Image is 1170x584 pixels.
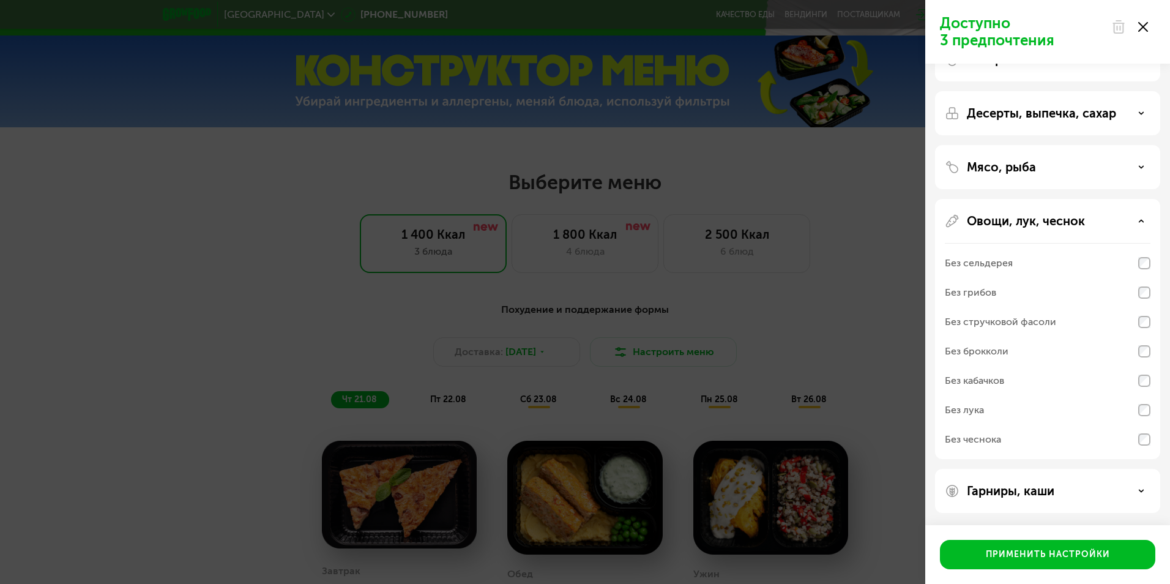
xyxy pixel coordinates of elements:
div: Без грибов [945,285,996,300]
div: Применить настройки [986,548,1110,561]
div: Без лука [945,403,984,417]
div: Без сельдерея [945,256,1013,271]
p: Гарниры, каши [967,484,1054,498]
button: Применить настройки [940,540,1155,569]
div: Без кабачков [945,373,1004,388]
p: Мясо, рыба [967,160,1036,174]
p: Десерты, выпечка, сахар [967,106,1116,121]
div: Без брокколи [945,344,1008,359]
div: Без стручковой фасоли [945,315,1056,329]
p: Овощи, лук, чеснок [967,214,1085,228]
div: Без чеснока [945,432,1001,447]
p: Доступно 3 предпочтения [940,15,1104,49]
